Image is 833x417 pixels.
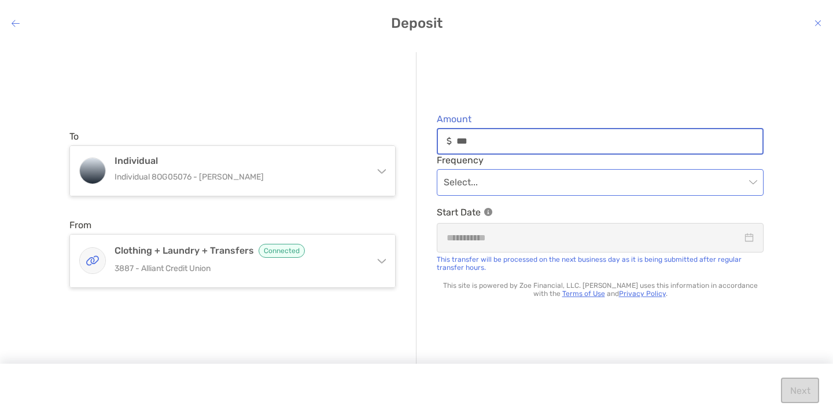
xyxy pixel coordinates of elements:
img: Information Icon [484,208,492,216]
span: Connected [259,244,305,258]
h4: Clothing + Laundry + Transfers [115,244,364,258]
a: Privacy Policy [619,290,666,298]
p: Individual 8OG05076 - [PERSON_NAME] [115,170,364,184]
label: From [69,220,91,231]
div: This transfer will be processed on the next business day as it is being submitted after regular t... [437,255,764,272]
label: To [69,131,79,142]
p: 3887 - Alliant Credit Union [115,261,364,276]
img: Clothing + Laundry + Transfers [80,248,105,273]
img: Individual [80,158,105,184]
span: Frequency [437,155,764,166]
h4: Individual [115,155,364,166]
p: This site is powered by Zoe Financial, LLC. [PERSON_NAME] uses this information in accordance wit... [437,281,764,298]
input: Amountinput icon [456,136,762,146]
img: input icon [447,137,452,145]
span: Amount [437,114,764,125]
p: Start Date [437,205,764,220]
a: Terms of Use [562,290,605,298]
